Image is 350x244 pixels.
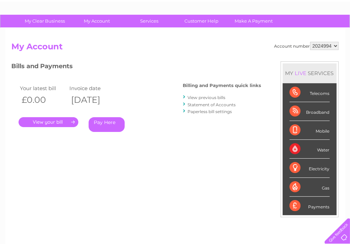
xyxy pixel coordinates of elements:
[290,178,330,197] div: Gas
[13,4,338,33] div: Clear Business is a trading name of Verastar Limited (registered in [GEOGRAPHIC_DATA] No. 3667643...
[19,117,78,127] a: .
[188,109,232,114] a: Paperless bill settings
[221,3,268,12] a: 0333 014 3131
[266,29,286,34] a: Telecoms
[68,84,117,93] td: Invoice date
[12,42,339,55] h2: My Account
[304,29,321,34] a: Contact
[290,159,330,178] div: Electricity
[229,29,242,34] a: Water
[173,15,230,27] a: Customer Help
[12,18,47,39] img: logo.png
[183,83,261,88] h4: Billing and Payments quick links
[290,197,330,215] div: Payments
[283,63,337,83] div: MY SERVICES
[225,15,282,27] a: Make A Payment
[69,15,125,27] a: My Account
[188,95,226,100] a: View previous bills
[290,121,330,140] div: Mobile
[290,83,330,102] div: Telecoms
[327,29,343,34] a: Log out
[68,93,117,107] th: [DATE]
[89,117,125,132] a: Pay Here
[188,102,236,107] a: Statement of Accounts
[290,29,300,34] a: Blog
[19,93,68,107] th: £0.00
[290,102,330,121] div: Broadband
[290,140,330,159] div: Water
[121,15,178,27] a: Services
[274,42,339,50] div: Account number
[246,29,261,34] a: Energy
[12,61,261,73] h3: Bills and Payments
[294,70,308,76] div: LIVE
[19,84,68,93] td: Your latest bill
[16,15,73,27] a: My Clear Business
